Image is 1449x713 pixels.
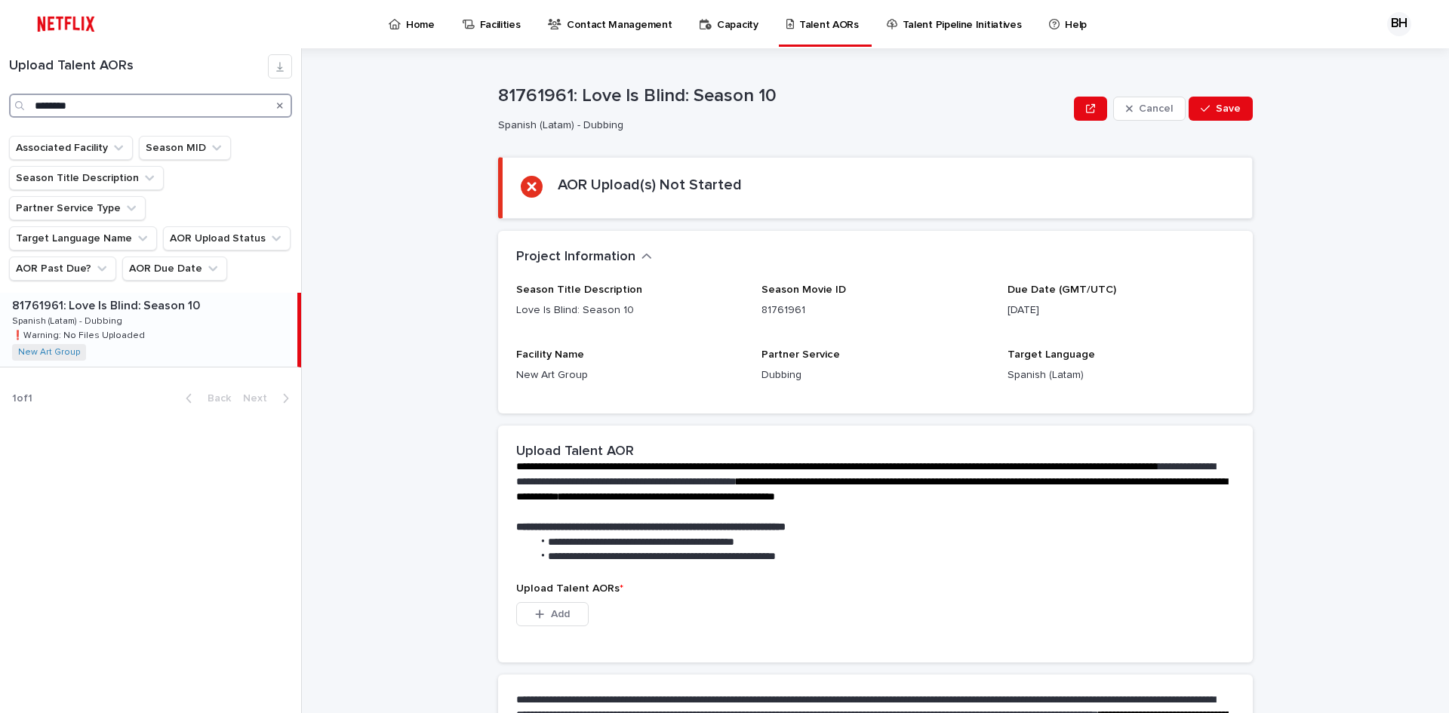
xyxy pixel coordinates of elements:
button: AOR Due Date [122,257,227,281]
p: New Art Group [516,367,743,383]
p: Love Is Blind: Season 10 [516,303,743,318]
p: 81761961 [761,303,989,318]
button: Save [1189,97,1253,121]
span: Save [1216,103,1241,114]
button: Project Information [516,249,652,266]
p: Spanish (Latam) - Dubbing [12,313,125,327]
h2: Upload Talent AOR [516,444,634,460]
p: 81761961: Love Is Blind: Season 10 [498,85,1068,107]
span: Add [551,609,570,619]
button: Add [516,602,589,626]
button: AOR Past Due? [9,257,116,281]
span: Target Language [1008,349,1095,360]
h2: Project Information [516,249,635,266]
p: [DATE] [1008,303,1235,318]
span: Back [198,393,231,404]
div: BH [1387,12,1411,36]
input: Search [9,94,292,118]
button: Associated Facility [9,136,133,160]
button: Back [174,392,237,405]
h1: Upload Talent AORs [9,58,268,75]
span: Season Movie ID [761,284,846,295]
img: ifQbXi3ZQGMSEF7WDB7W [30,9,102,39]
button: Season Title Description [9,166,164,190]
span: Season Title Description [516,284,642,295]
span: Cancel [1139,103,1173,114]
span: Upload Talent AORs [516,583,623,594]
a: New Art Group [18,347,80,358]
span: Facility Name [516,349,584,360]
p: 81761961: Love Is Blind: Season 10 [12,296,203,313]
h2: AOR Upload(s) Not Started [558,176,742,194]
p: Dubbing [761,367,989,383]
button: Target Language Name [9,226,157,250]
p: ❗️Warning: No Files Uploaded [12,327,148,341]
p: Spanish (Latam) [1008,367,1235,383]
button: Partner Service Type [9,196,146,220]
button: Season MID [139,136,231,160]
span: Partner Service [761,349,840,360]
span: Due Date (GMT/UTC) [1008,284,1116,295]
button: Next [237,392,301,405]
p: Spanish (Latam) - Dubbing [498,119,1062,132]
span: Next [243,393,276,404]
button: AOR Upload Status [163,226,291,250]
button: Cancel [1113,97,1186,121]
